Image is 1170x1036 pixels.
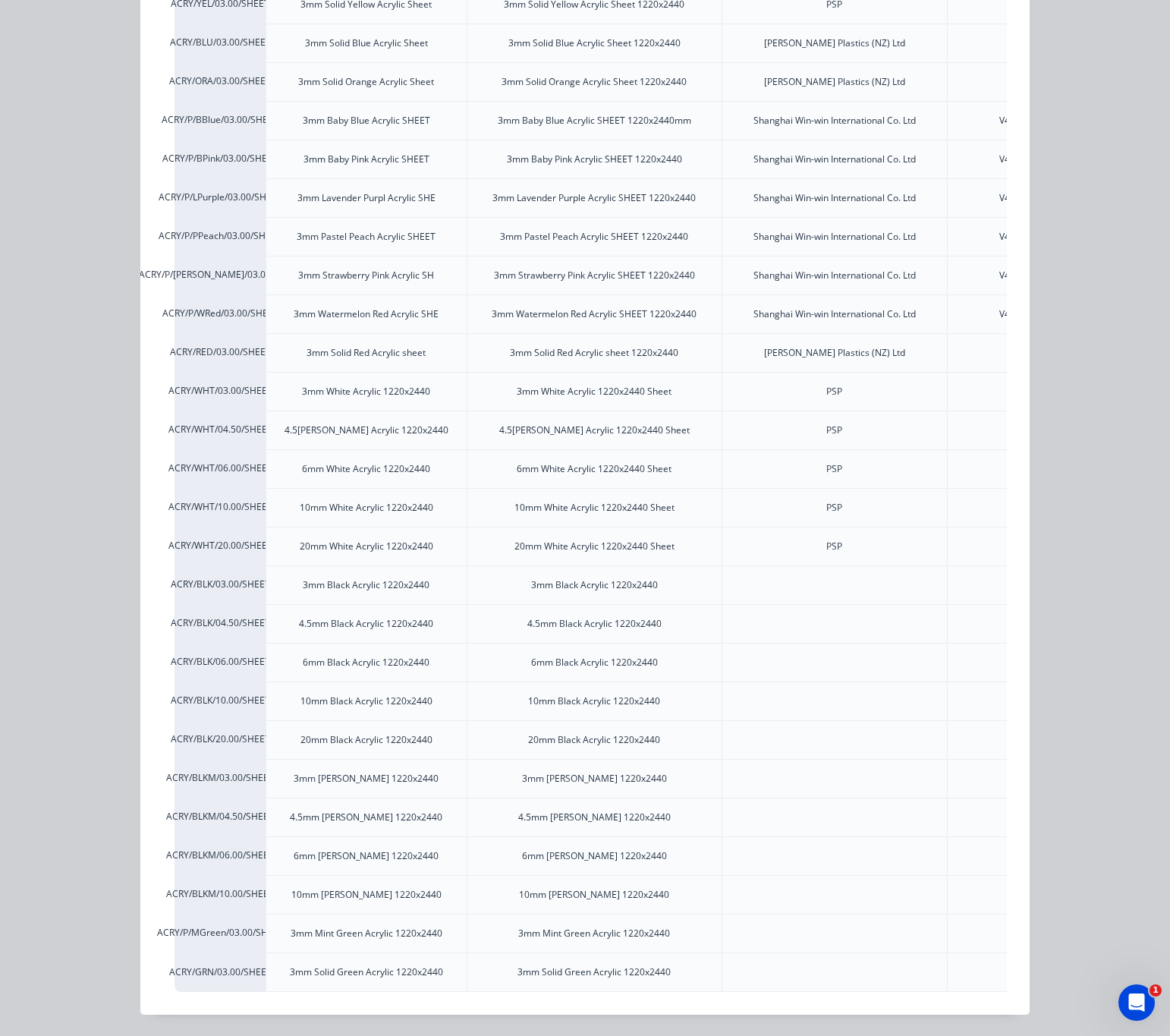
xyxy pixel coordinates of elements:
div: ACRY/BLKM/03.00/SHEET [175,759,266,798]
div: 6mm [PERSON_NAME] 1220x2440 [294,849,439,863]
div: ACRY/RED/03.00/SHEET [175,333,266,372]
div: 3mm Solid Red Acrylic sheet 1220x2440 [510,346,678,360]
div: 4.5mm Black Acrylic 1220x2440 [299,617,433,631]
div: 6mm White Acrylic 1220x2440 [302,462,430,476]
div: PSP [826,501,842,515]
div: PSP [826,424,842,437]
div: ACRY/P/PPeach/03.00/SHEET [175,217,266,256]
div: 10mm [PERSON_NAME] 1220x2440 [519,888,669,902]
div: Shanghai Win-win International Co. Ltd [753,191,916,205]
div: ACRY/BLK/10.00/SHEET [175,682,266,720]
div: 3mm Baby Pink Acrylic SHEET [304,153,429,166]
div: 4.5mm [PERSON_NAME] 1220x2440 [290,811,442,824]
div: 3mm [PERSON_NAME] 1220x2440 [294,772,439,786]
div: 20mm White Acrylic 1220x2440 [300,540,433,553]
div: 3mm Watermelon Red Acrylic SHEET 1220x2440 [492,307,697,321]
div: 10mm Black Acrylic 1220x2440 [528,694,660,708]
div: 4.5mm Black Acrylic 1220x2440 [527,617,662,631]
div: PSP [826,540,842,553]
div: ACRY/WHT/04.50/SHEET [175,411,266,449]
div: 4.5[PERSON_NAME] Acrylic 1220x2440 [285,424,448,437]
div: 6mm [PERSON_NAME] 1220x2440 [522,849,667,863]
div: 3mm Lavender Purpl Acrylic SHE [297,191,436,205]
div: 3mm Solid Green Acrylic 1220x2440 [290,965,443,979]
div: 4.5[PERSON_NAME] Acrylic 1220x2440 Sheet [499,424,690,437]
div: 3mm Black Acrylic 1220x2440 [303,578,429,592]
div: 3mm Pastel Peach Acrylic SHEET 1220x2440 [500,230,688,244]
div: [PERSON_NAME] Plastics (NZ) Ltd [764,36,905,50]
div: ACRY/WHT/03.00/SHEET [175,372,266,411]
div: ACRY/BLK/20.00/SHEET [175,720,266,759]
div: PSP [826,385,842,398]
div: V41137 [999,191,1031,205]
div: ACRY/P/MGreen/03.00/SHEET [175,914,266,953]
div: 6mm Black Acrylic 1220x2440 [531,656,658,669]
div: V41140 [999,153,1031,166]
div: 3mm Pastel Peach Acrylic SHEET [297,230,436,244]
div: ACRY/WHT/06.00/SHEET [175,449,266,488]
div: 20mm White Acrylic 1220x2440 Sheet [514,540,675,553]
div: 3mm Black Acrylic 1220x2440 [531,578,658,592]
div: ACRY/ORA/03.00/SHEET [175,62,266,101]
div: 3mm Strawberry Pink Acrylic SHEET 1220x2440 [494,269,695,282]
div: 10mm White Acrylic 1220x2440 Sheet [514,501,675,515]
div: ACRY/WHT/10.00/SHEET [175,488,266,527]
div: 3mm Mint Green Acrylic 1220x2440 [518,927,670,940]
div: 3mm White Acrylic 1220x2440 [302,385,430,398]
div: 6mm Black Acrylic 1220x2440 [303,656,429,669]
div: 3mm [PERSON_NAME] 1220x2440 [522,772,667,786]
div: 3mm Baby Blue Acrylic SHEET [303,114,430,128]
div: 10mm Black Acrylic 1220x2440 [300,694,432,708]
div: 3mm Solid Blue Acrylic Sheet [305,36,428,50]
div: ACRY/P/BBlue/03.00/SHEET [175,101,266,140]
div: Shanghai Win-win International Co. Ltd [753,153,916,166]
div: Shanghai Win-win International Co. Ltd [753,307,916,321]
div: Shanghai Win-win International Co. Ltd [753,114,916,128]
div: V41138 [999,230,1031,244]
div: ACRY/P/WRed/03.00/SHEET [175,294,266,333]
div: ACRY/BLU/03.00/SHEET [175,24,266,62]
div: [PERSON_NAME] Plastics (NZ) Ltd [764,75,905,89]
div: 3mm Solid Red Acrylic sheet [307,346,426,360]
div: 3mm Solid Orange Acrylic Sheet 1220x2440 [502,75,687,89]
div: ACRY/BLK/04.50/SHEET [175,604,266,643]
div: ACRY/P/[PERSON_NAME]/03.00/SHEET [175,256,266,294]
div: ACRY/BLKM/04.50/SHEET [175,798,266,836]
div: 3mm Solid Blue Acrylic Sheet 1220x2440 [508,36,681,50]
div: 20mm Black Acrylic 1220x2440 [300,733,432,747]
div: 3mm Baby Pink Acrylic SHEET 1220x2440 [507,153,682,166]
div: 3mm Watermelon Red Acrylic SHE [294,307,439,321]
div: 6mm White Acrylic 1220x2440 Sheet [517,462,671,476]
div: 3mm Strawberry Pink Acrylic SH [298,269,434,282]
div: 3mm Mint Green Acrylic 1220x2440 [291,927,442,940]
div: ACRY/WHT/20.00/SHEET [175,527,266,565]
div: Shanghai Win-win International Co. Ltd [753,269,916,282]
div: PSP [826,462,842,476]
div: 3mm Solid Green Acrylic 1220x2440 [517,965,671,979]
div: 3mm Solid Orange Acrylic Sheet [298,75,434,89]
div: V41143 [999,269,1031,282]
div: ACRY/GRN/03.00/SHEET [175,953,266,992]
div: Shanghai Win-win International Co. Ltd [753,230,916,244]
div: 10mm [PERSON_NAME] 1220x2440 [291,888,442,902]
div: V41142 [999,114,1031,128]
div: ACRY/BLKM/10.00/SHEET [175,875,266,914]
div: 3mm White Acrylic 1220x2440 Sheet [517,385,671,398]
div: 3mm Baby Blue Acrylic SHEET 1220x2440mm [498,114,691,128]
div: ACRY/BLKM/06.00/SHEET [175,836,266,875]
div: ACRY/P/LPurple/03.00/SHEET [175,178,266,217]
div: 4.5mm [PERSON_NAME] 1220x2440 [518,811,671,824]
div: 3mm Lavender Purple Acrylic SHEET 1220x2440 [492,191,696,205]
iframe: Intercom live chat [1118,984,1155,1021]
div: 10mm White Acrylic 1220x2440 [300,501,433,515]
div: ACRY/BLK/03.00/SHEET [175,565,266,604]
div: V41139 [999,307,1031,321]
span: 1 [1150,984,1162,997]
div: ACRY/BLK/06.00/SHEET [175,643,266,682]
div: ACRY/P/BPink/03.00/SHEET [175,140,266,178]
div: 20mm Black Acrylic 1220x2440 [528,733,660,747]
div: [PERSON_NAME] Plastics (NZ) Ltd [764,346,905,360]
